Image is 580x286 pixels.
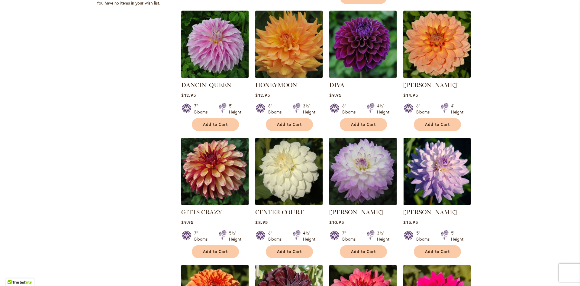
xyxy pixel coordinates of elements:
[340,245,387,258] button: Add to Cart
[181,11,249,78] img: Dancin' Queen
[303,103,315,115] div: 3½' Height
[377,103,389,115] div: 4½' Height
[277,122,302,127] span: Add to Cart
[329,11,397,78] img: Diva
[181,219,193,225] span: $9.95
[181,201,249,206] a: Gitts Crazy
[329,219,344,225] span: $10.95
[266,118,313,131] button: Add to Cart
[268,230,285,242] div: 6" Blooms
[255,74,323,79] a: Honeymoon
[181,81,231,89] a: DANCIN' QUEEN
[329,92,341,98] span: $9.95
[255,11,323,78] img: Honeymoon
[342,230,359,242] div: 7" Blooms
[181,209,222,216] a: GITTS CRAZY
[194,103,211,115] div: 7" Blooms
[403,138,471,205] img: JORDAN NICOLE
[194,230,211,242] div: 7" Blooms
[329,81,344,89] a: DIVA
[403,201,471,206] a: JORDAN NICOLE
[351,249,376,254] span: Add to Cart
[403,219,418,225] span: $15.95
[451,230,463,242] div: 5' Height
[266,245,313,258] button: Add to Cart
[255,138,323,205] img: CENTER COURT
[255,201,323,206] a: CENTER COURT
[414,118,461,131] button: Add to Cart
[277,249,302,254] span: Add to Cart
[181,92,196,98] span: $12.95
[414,245,461,258] button: Add to Cart
[203,249,228,254] span: Add to Cart
[5,265,21,281] iframe: Launch Accessibility Center
[416,230,433,242] div: 5" Blooms
[255,92,270,98] span: $12.95
[425,249,450,254] span: Add to Cart
[181,138,249,205] img: Gitts Crazy
[303,230,315,242] div: 4½' Height
[377,230,389,242] div: 3½' Height
[203,122,228,127] span: Add to Cart
[329,74,397,79] a: Diva
[192,118,239,131] button: Add to Cart
[268,103,285,115] div: 8" Blooms
[329,201,397,206] a: MIKAYLA MIRANDA
[416,103,433,115] div: 6" Blooms
[403,81,457,89] a: [PERSON_NAME]
[181,74,249,79] a: Dancin' Queen
[342,103,359,115] div: 6" Blooms
[329,209,383,216] a: [PERSON_NAME]
[403,11,471,78] img: Nicholas
[229,103,241,115] div: 5' Height
[255,209,304,216] a: CENTER COURT
[328,136,398,207] img: MIKAYLA MIRANDA
[255,219,268,225] span: $8.95
[403,209,457,216] a: [PERSON_NAME]
[351,122,376,127] span: Add to Cart
[451,103,463,115] div: 4' Height
[403,74,471,79] a: Nicholas
[192,245,239,258] button: Add to Cart
[229,230,241,242] div: 5½' Height
[340,118,387,131] button: Add to Cart
[425,122,450,127] span: Add to Cart
[255,81,297,89] a: HONEYMOON
[403,92,418,98] span: $14.95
